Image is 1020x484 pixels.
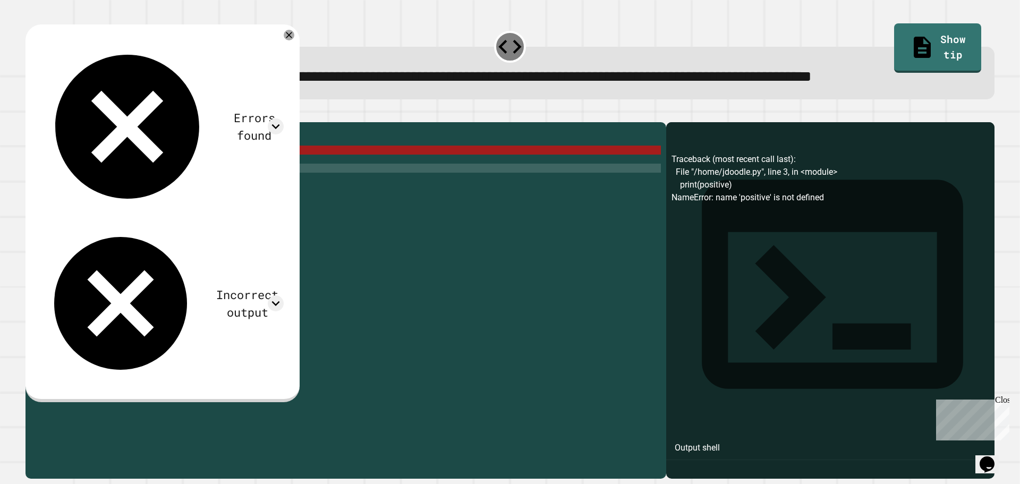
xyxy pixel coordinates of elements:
div: Errors found [225,109,284,144]
iframe: chat widget [932,395,1009,440]
a: Show tip [894,23,981,72]
iframe: chat widget [975,441,1009,473]
div: Incorrect output [211,286,284,321]
div: Traceback (most recent call last): File "/home/jdoodle.py", line 3, in <module> print(positive) N... [671,153,989,479]
div: Chat with us now!Close [4,4,73,67]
